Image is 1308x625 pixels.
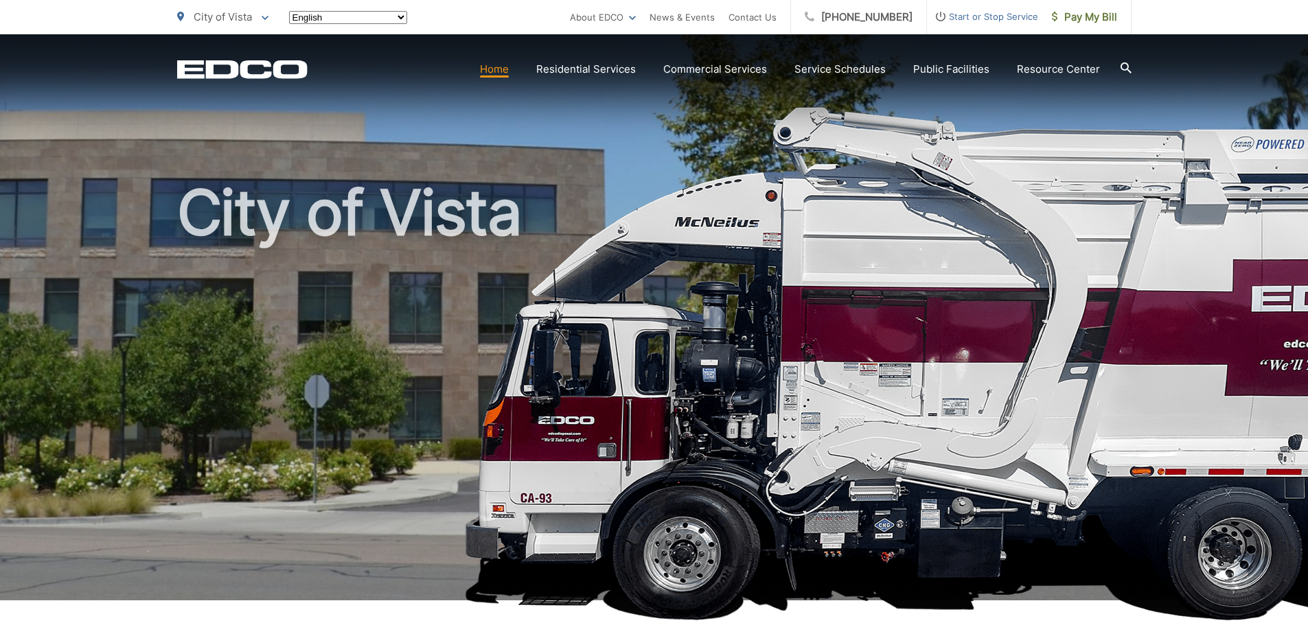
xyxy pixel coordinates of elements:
h1: City of Vista [177,178,1132,613]
a: Public Facilities [913,61,989,78]
a: Service Schedules [794,61,886,78]
a: Resource Center [1017,61,1100,78]
a: News & Events [650,9,715,25]
a: Contact Us [728,9,777,25]
select: Select a language [289,11,407,24]
span: City of Vista [194,10,252,23]
a: Commercial Services [663,61,767,78]
a: EDCD logo. Return to the homepage. [177,60,308,79]
a: Home [480,61,509,78]
a: Residential Services [536,61,636,78]
a: About EDCO [570,9,636,25]
span: Pay My Bill [1052,9,1117,25]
